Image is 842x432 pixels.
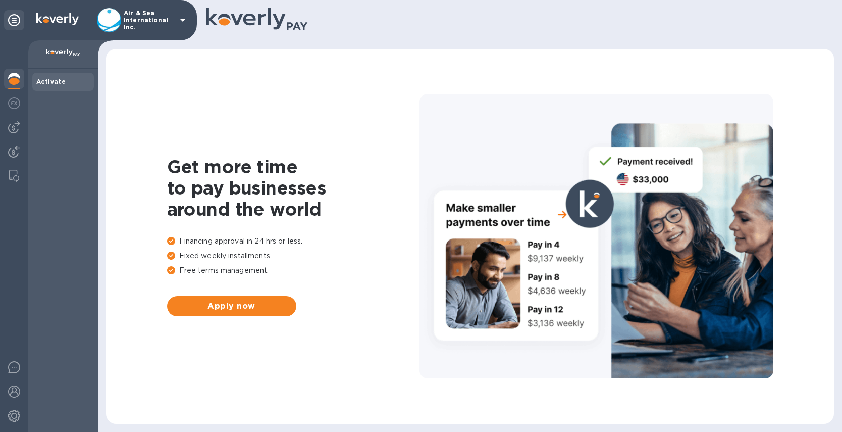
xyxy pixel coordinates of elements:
[167,251,419,261] p: Fixed weekly installments.
[167,296,296,316] button: Apply now
[8,97,20,109] img: Foreign exchange
[167,156,419,220] h1: Get more time to pay businesses around the world
[36,78,66,85] b: Activate
[167,236,419,247] p: Financing approval in 24 hrs or less.
[175,300,288,312] span: Apply now
[167,265,419,276] p: Free terms management.
[4,10,24,30] div: Unpin categories
[36,13,79,25] img: Logo
[124,10,174,31] p: Air & Sea International Inc.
